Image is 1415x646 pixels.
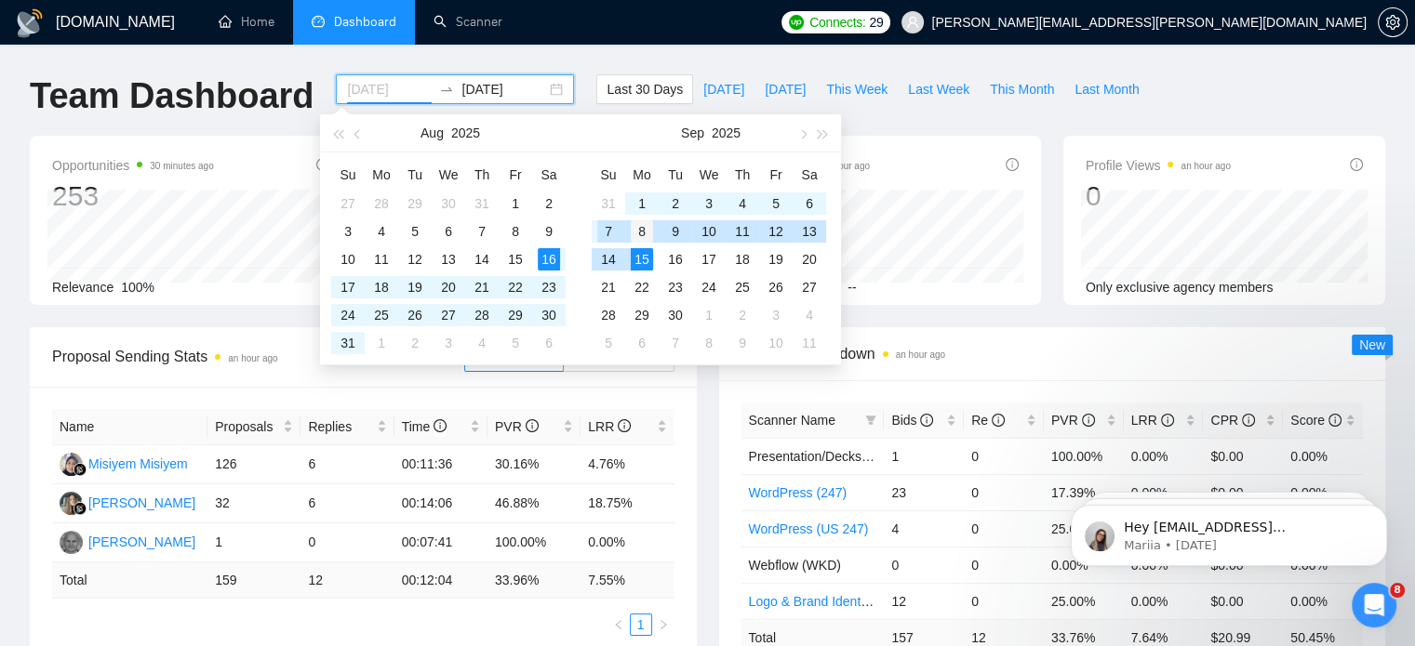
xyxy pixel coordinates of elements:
[597,248,620,270] div: 14
[398,273,432,301] td: 2025-08-19
[365,218,398,245] td: 2025-08-04
[465,160,499,190] th: Th
[52,345,464,368] span: Proposal Sending Stats
[398,245,432,273] td: 2025-08-12
[370,220,393,243] div: 4
[759,218,793,245] td: 2025-09-12
[964,438,1044,474] td: 0
[698,192,720,215] div: 3
[1181,161,1230,171] time: an hour ago
[402,419,447,434] span: Time
[625,160,659,190] th: Mo
[789,15,804,30] img: upwork-logo.png
[664,192,687,215] div: 2
[60,534,195,548] a: TH[PERSON_NAME]
[495,419,539,434] span: PVR
[499,329,532,357] td: 2025-09-05
[331,329,365,357] td: 2025-08-31
[1242,414,1255,427] span: info-circle
[52,154,214,177] span: Opportunities
[471,332,493,354] div: 4
[60,455,188,470] a: MMMisiyem Misiyem
[439,82,454,97] span: to
[1359,337,1385,352] span: New
[884,438,964,474] td: 1
[532,218,566,245] td: 2025-08-09
[798,192,821,215] div: 6
[596,74,693,104] button: Last 30 Days
[896,349,945,360] time: an hour ago
[759,190,793,218] td: 2025-09-05
[370,304,393,326] div: 25
[337,304,359,326] div: 24
[992,414,1005,427] span: info-circle
[370,332,393,354] div: 1
[625,329,659,357] td: 2025-10-06
[920,414,933,427] span: info-circle
[308,416,372,437] span: Replies
[471,220,493,243] div: 7
[597,220,620,243] div: 7
[597,304,620,326] div: 28
[60,492,83,515] img: LK
[793,190,826,218] td: 2025-09-06
[437,220,460,243] div: 6
[30,74,314,118] h1: Team Dashboard
[365,273,398,301] td: 2025-08-18
[1051,413,1095,428] span: PVR
[726,190,759,218] td: 2025-09-04
[1283,438,1363,474] td: 0.00%
[370,248,393,270] div: 11
[1044,438,1124,474] td: 100.00%
[432,329,465,357] td: 2025-09-03
[300,445,394,484] td: 6
[499,218,532,245] td: 2025-08-08
[532,245,566,273] td: 2025-08-16
[980,74,1064,104] button: This Month
[370,276,393,298] div: 18
[398,190,432,218] td: 2025-07-29
[334,14,396,30] span: Dashboard
[698,304,720,326] div: 1
[73,463,87,476] img: gigradar-bm.png
[693,74,754,104] button: [DATE]
[451,114,480,152] button: 2025
[592,245,625,273] td: 2025-09-14
[906,16,919,29] span: user
[1075,79,1139,99] span: Last Month
[437,304,460,326] div: 27
[1086,280,1274,295] span: Only exclusive agency members
[60,494,195,509] a: LK[PERSON_NAME]
[504,220,527,243] div: 8
[630,613,652,636] li: 1
[1210,413,1254,428] span: CPR
[365,245,398,273] td: 2025-08-11
[664,276,687,298] div: 23
[597,276,620,298] div: 21
[337,248,359,270] div: 10
[1328,414,1342,427] span: info-circle
[625,245,659,273] td: 2025-09-15
[816,74,898,104] button: This Week
[625,190,659,218] td: 2025-09-01
[625,301,659,329] td: 2025-09-29
[908,79,969,99] span: Last Week
[538,276,560,298] div: 23
[865,415,876,426] span: filter
[1290,413,1341,428] span: Score
[581,445,674,484] td: 4.76%
[731,192,754,215] div: 4
[538,220,560,243] div: 9
[1161,414,1174,427] span: info-circle
[331,273,365,301] td: 2025-08-17
[432,301,465,329] td: 2025-08-27
[759,329,793,357] td: 2025-10-10
[898,74,980,104] button: Last Week
[398,218,432,245] td: 2025-08-05
[1131,413,1174,428] span: LRR
[681,114,704,152] button: Sep
[1006,158,1019,171] span: info-circle
[365,190,398,218] td: 2025-07-28
[692,160,726,190] th: We
[826,79,888,99] span: This Week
